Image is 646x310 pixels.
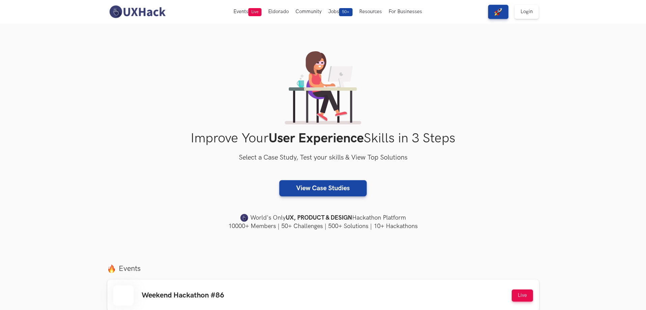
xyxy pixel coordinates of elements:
[248,8,261,16] span: Live
[494,8,502,16] img: rocket
[240,214,248,222] img: uxhack-favicon-image.png
[107,152,539,163] h3: Select a Case Study, Test your skills & View Top Solutions
[107,222,539,230] h4: 10000+ Members | 50+ Challenges | 500+ Solutions | 10+ Hackathons
[279,180,367,196] a: View Case Studies
[339,8,353,16] span: 50+
[107,264,539,273] label: Events
[142,291,224,300] h3: Weekend Hackathon #86
[107,213,539,223] h4: World's Only Hackathon Platform
[285,51,361,124] img: lady working on laptop
[269,131,364,146] strong: User Experience
[514,5,539,19] a: Login
[107,264,116,273] img: fire.png
[107,131,539,146] h1: Improve Your Skills in 3 Steps
[107,5,167,19] img: UXHack-logo.png
[286,213,352,223] strong: UX, PRODUCT & DESIGN
[512,289,533,302] button: Live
